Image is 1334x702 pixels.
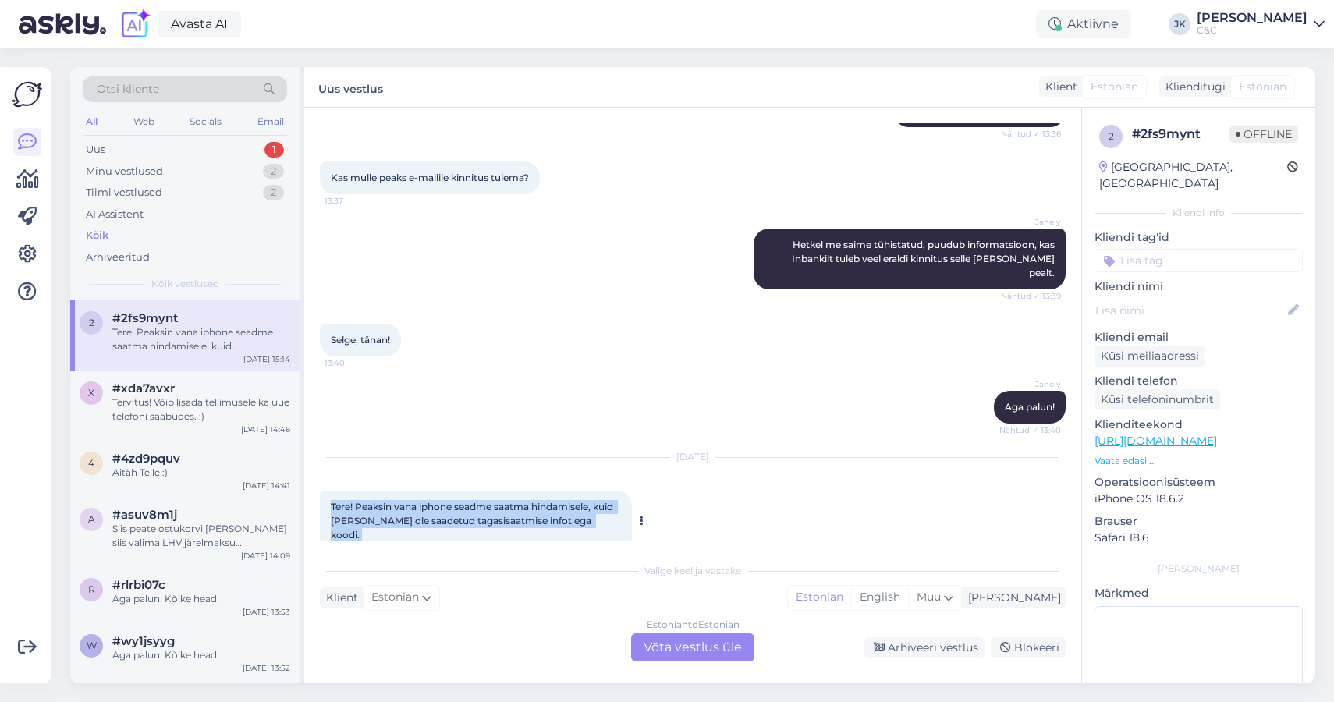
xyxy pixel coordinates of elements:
[243,353,290,365] div: [DATE] 15:14
[999,424,1061,436] span: Nähtud ✓ 13:40
[241,550,290,562] div: [DATE] 14:09
[86,250,150,265] div: Arhiveeritud
[254,112,287,132] div: Email
[331,172,529,183] span: Kas mulle peaks e-mailile kinnitus tulema?
[1095,474,1303,491] p: Operatsioonisüsteem
[151,277,219,291] span: Kõik vestlused
[1005,401,1055,413] span: Aga palun!
[331,334,390,346] span: Selge, tänan!
[241,424,290,435] div: [DATE] 14:46
[112,592,290,606] div: Aga palun! Kõike head!
[112,311,178,325] span: #2fs9mynt
[112,466,290,480] div: Aitäh Teile :)
[320,590,358,606] div: Klient
[86,185,162,200] div: Tiimi vestlused
[647,618,740,632] div: Estonian to Estonian
[631,633,754,661] div: Võta vestlus üle
[186,112,225,132] div: Socials
[88,583,95,595] span: r
[89,317,94,328] span: 2
[331,501,616,541] span: Tere! Peaksin vana iphone seadme saatma hindamisele, kuid [PERSON_NAME] ole saadetud tagasisaatmi...
[1197,24,1307,37] div: C&C
[88,457,94,469] span: 4
[1001,128,1061,140] span: Nähtud ✓ 13:36
[112,634,175,648] span: #wy1jsyyg
[88,387,94,399] span: x
[86,228,108,243] div: Kõik
[86,164,163,179] div: Minu vestlused
[792,239,1057,278] span: Hetkel me saime tühistatud, puudub informatsioon, kas Inbankilt tuleb veel eraldi kinnitus selle ...
[1095,389,1220,410] div: Küsi telefoninumbrit
[1099,159,1287,192] div: [GEOGRAPHIC_DATA], [GEOGRAPHIC_DATA]
[112,522,290,550] div: Siis peate ostukorvi [PERSON_NAME] siis valima LHV järelmaksu maksevõimalusena
[1095,434,1217,448] a: [URL][DOMAIN_NAME]
[1095,417,1303,433] p: Klienditeekond
[851,586,908,609] div: English
[86,207,144,222] div: AI Assistent
[1095,562,1303,576] div: [PERSON_NAME]
[1197,12,1307,24] div: [PERSON_NAME]
[1239,79,1286,95] span: Estonian
[1091,79,1138,95] span: Estonian
[325,357,383,369] span: 13:40
[243,480,290,491] div: [DATE] 14:41
[263,185,284,200] div: 2
[1095,585,1303,601] p: Märkmed
[83,112,101,132] div: All
[1095,329,1303,346] p: Kliendi email
[1169,13,1190,35] div: JK
[1095,229,1303,246] p: Kliendi tag'id
[87,640,97,651] span: w
[112,381,175,395] span: #xda7avxr
[320,450,1066,464] div: [DATE]
[1095,530,1303,546] p: Safari 18.6
[917,590,941,604] span: Muu
[112,508,177,522] span: #asuv8m1j
[1095,302,1285,319] input: Lisa nimi
[130,112,158,132] div: Web
[325,195,383,207] span: 13:37
[119,8,151,41] img: explore-ai
[112,395,290,424] div: Tervitus! Võib lisada tellimusele ka uue telefoni saabudes. :)
[12,80,42,109] img: Askly Logo
[158,11,241,37] a: Avasta AI
[1095,346,1205,367] div: Küsi meiliaadressi
[371,589,419,606] span: Estonian
[112,648,290,662] div: Aga palun! Kõike head
[1095,491,1303,507] p: iPhone OS 18.6.2
[86,142,105,158] div: Uus
[264,142,284,158] div: 1
[1095,513,1303,530] p: Brauser
[112,452,180,466] span: #4zd9pquv
[1229,126,1298,143] span: Offline
[1095,249,1303,272] input: Lisa tag
[1001,290,1061,302] span: Nähtud ✓ 13:39
[1095,206,1303,220] div: Kliendi info
[1002,378,1061,390] span: Janely
[1159,79,1226,95] div: Klienditugi
[1197,12,1325,37] a: [PERSON_NAME]C&C
[1095,373,1303,389] p: Kliendi telefon
[788,586,851,609] div: Estonian
[112,325,290,353] div: Tere! Peaksin vana iphone seadme saatma hindamisele, kuid [PERSON_NAME] ole saadetud tagasisaatmi...
[1109,130,1114,142] span: 2
[1002,216,1061,228] span: Janely
[1095,454,1303,468] p: Vaata edasi ...
[112,578,165,592] span: #rlrbi07c
[1039,79,1077,95] div: Klient
[1132,125,1229,144] div: # 2fs9mynt
[263,164,284,179] div: 2
[318,76,383,97] label: Uus vestlus
[1095,278,1303,295] p: Kliendi nimi
[991,637,1066,658] div: Blokeeri
[864,637,985,658] div: Arhiveeri vestlus
[88,513,95,525] span: a
[243,662,290,674] div: [DATE] 13:52
[97,81,159,97] span: Otsi kliente
[320,564,1066,578] div: Valige keel ja vastake
[962,590,1061,606] div: [PERSON_NAME]
[1036,10,1131,38] div: Aktiivne
[243,606,290,618] div: [DATE] 13:53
